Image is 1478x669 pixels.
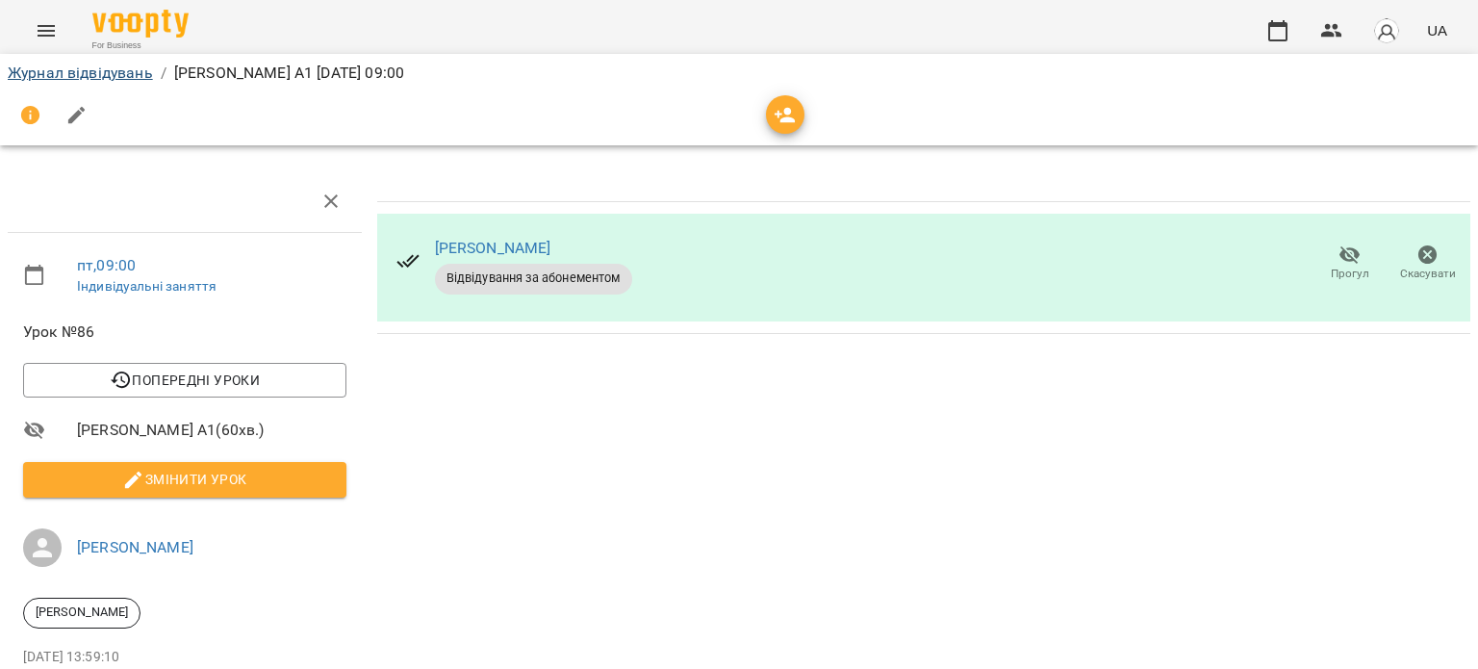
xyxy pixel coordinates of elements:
[161,62,166,85] li: /
[1389,237,1466,291] button: Скасувати
[23,598,140,629] div: [PERSON_NAME]
[92,10,189,38] img: Voopty Logo
[23,8,69,54] button: Menu
[1311,237,1389,291] button: Прогул
[77,538,193,556] a: [PERSON_NAME]
[24,604,140,621] span: [PERSON_NAME]
[8,64,153,82] a: Журнал відвідувань
[435,270,632,287] span: Відвідування за абонементом
[174,62,404,85] p: [PERSON_NAME] А1 [DATE] 09:00
[77,419,346,442] span: [PERSON_NAME] А1 ( 60 хв. )
[23,462,346,497] button: Змінити урок
[8,62,1470,85] nav: breadcrumb
[23,363,346,398] button: Попередні уроки
[1419,13,1455,48] button: UA
[435,239,551,257] a: [PERSON_NAME]
[23,648,346,667] p: [DATE] 13:59:10
[77,256,136,274] a: пт , 09:00
[23,321,346,344] span: Урок №86
[77,278,217,294] a: Індивідуальні заняття
[1331,266,1369,282] span: Прогул
[1427,20,1447,40] span: UA
[1400,266,1456,282] span: Скасувати
[92,39,189,52] span: For Business
[38,468,331,491] span: Змінити урок
[38,369,331,392] span: Попередні уроки
[1373,17,1400,44] img: avatar_s.png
